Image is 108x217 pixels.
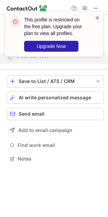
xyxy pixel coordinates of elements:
[19,111,44,117] span: Send email
[7,108,104,120] button: Send email
[19,79,92,84] div: Save to List / ATS / CRM
[24,41,78,52] button: Upgrade Now
[18,142,101,148] span: Find work email
[24,16,87,37] header: This profile is restricted on the free plan. Upgrade your plan to view all profiles.
[7,4,48,12] img: ContactOut v5.3.10
[7,154,104,164] button: Notes
[7,124,104,136] button: Add to email campaign
[7,75,104,87] button: save-profile-one-click
[7,91,104,104] button: AI write personalized message
[18,128,72,133] span: Add to email campaign
[37,44,66,49] span: Upgrade Now
[10,16,21,27] img: error
[7,140,104,150] button: Find work email
[18,156,101,162] span: Notes
[19,95,91,100] span: AI write personalized message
